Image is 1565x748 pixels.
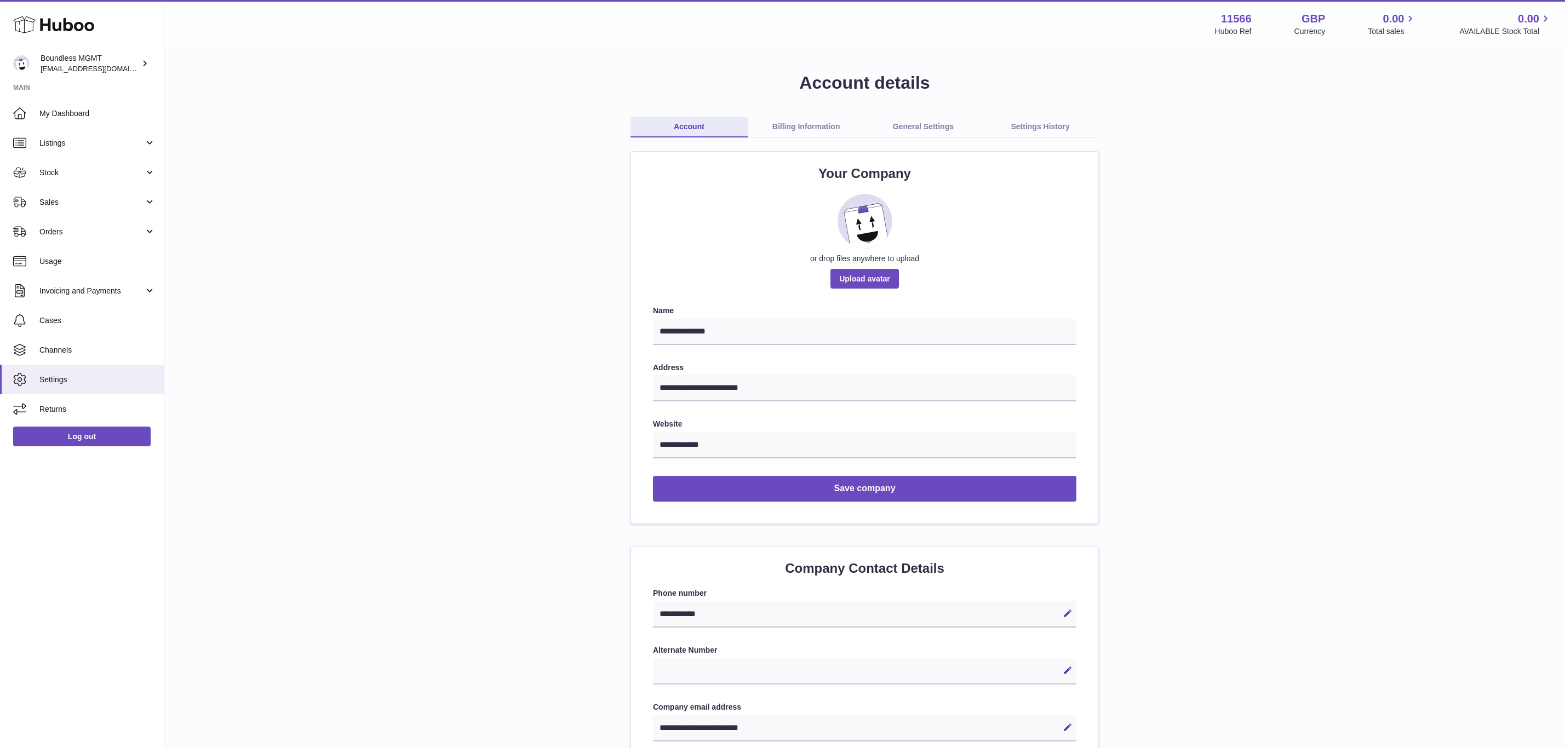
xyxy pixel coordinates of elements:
a: 0.00 AVAILABLE Stock Total [1459,11,1552,37]
label: Company email address [653,702,1076,712]
img: placeholder_image.svg [838,194,892,249]
a: Log out [13,427,151,446]
a: Settings History [982,117,1099,137]
div: Boundless MGMT [41,53,139,74]
label: Website [653,419,1076,429]
strong: 11566 [1221,11,1252,26]
span: Listings [39,138,144,148]
a: Account [630,117,748,137]
span: Cases [39,315,156,326]
span: Usage [39,256,156,267]
span: 0.00 [1383,11,1405,26]
h2: Your Company [653,165,1076,182]
div: or drop files anywhere to upload [653,254,1076,264]
strong: GBP [1302,11,1325,26]
label: Alternate Number [653,645,1076,655]
span: Total sales [1368,26,1417,37]
div: Huboo Ref [1215,26,1252,37]
h2: Company Contact Details [653,560,1076,577]
span: AVAILABLE Stock Total [1459,26,1552,37]
span: Settings [39,375,156,385]
span: 0.00 [1518,11,1539,26]
a: General Settings [865,117,982,137]
img: internalAdmin-11566@internal.huboo.com [13,55,30,72]
span: My Dashboard [39,108,156,119]
a: Billing Information [748,117,865,137]
span: Invoicing and Payments [39,286,144,296]
label: Phone number [653,588,1076,599]
span: Returns [39,404,156,415]
span: Channels [39,345,156,355]
div: Currency [1294,26,1326,37]
span: Stock [39,168,144,178]
h1: Account details [182,71,1547,95]
span: [EMAIL_ADDRESS][DOMAIN_NAME] [41,64,161,73]
span: Sales [39,197,144,208]
span: Orders [39,227,144,237]
label: Address [653,363,1076,373]
a: 0.00 Total sales [1368,11,1417,37]
span: Upload avatar [830,269,899,289]
label: Name [653,306,1076,316]
button: Save company [653,476,1076,502]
